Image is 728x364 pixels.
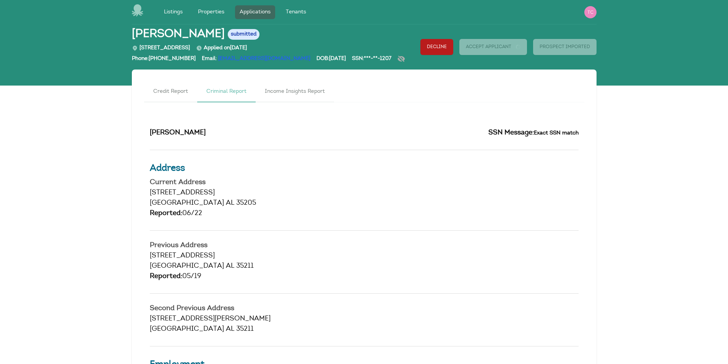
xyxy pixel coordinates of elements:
span: SSN Message: [488,129,534,136]
span: [STREET_ADDRESS] [132,45,190,51]
div: DOB: [DATE] [316,55,346,66]
span: 35211 [236,263,254,270]
a: Criminal Report [197,82,256,102]
h2: [PERSON_NAME] [150,128,358,138]
span: AL [226,326,234,333]
a: Listings [159,5,187,19]
span: [STREET_ADDRESS] [150,189,215,196]
span: Applied on [DATE] [196,45,247,51]
h4: Current Address [150,179,579,186]
nav: Tabs [144,82,584,102]
span: AL [226,263,234,270]
h3: Address [150,162,579,175]
span: [GEOGRAPHIC_DATA] [150,200,224,207]
div: 06/22 [150,209,579,219]
a: Income Insights Report [256,82,334,102]
small: Exact SSN match [534,130,579,136]
h4: Previous Address [150,242,579,249]
div: Phone: [PHONE_NUMBER] [132,55,196,66]
a: Applications [235,5,275,19]
span: [STREET_ADDRESS] [150,252,215,259]
span: [PERSON_NAME] [132,28,225,41]
span: Reported: [150,210,182,217]
span: [GEOGRAPHIC_DATA] [150,263,224,270]
span: 35211 [236,326,254,333]
span: Reported: [150,273,182,280]
span: submitted [228,29,259,40]
a: [EMAIL_ADDRESS][DOMAIN_NAME] [218,56,310,61]
a: Tenants [281,5,311,19]
span: 35205 [236,200,256,207]
div: 05/19 [150,272,579,282]
a: Properties [193,5,229,19]
button: Decline [420,39,453,55]
span: AL [226,200,234,207]
h4: Second Previous Address [150,305,579,312]
a: Credit Report [144,82,197,102]
span: [GEOGRAPHIC_DATA] [150,326,224,333]
span: [STREET_ADDRESS][PERSON_NAME] [150,315,271,322]
div: Email: [202,55,310,66]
